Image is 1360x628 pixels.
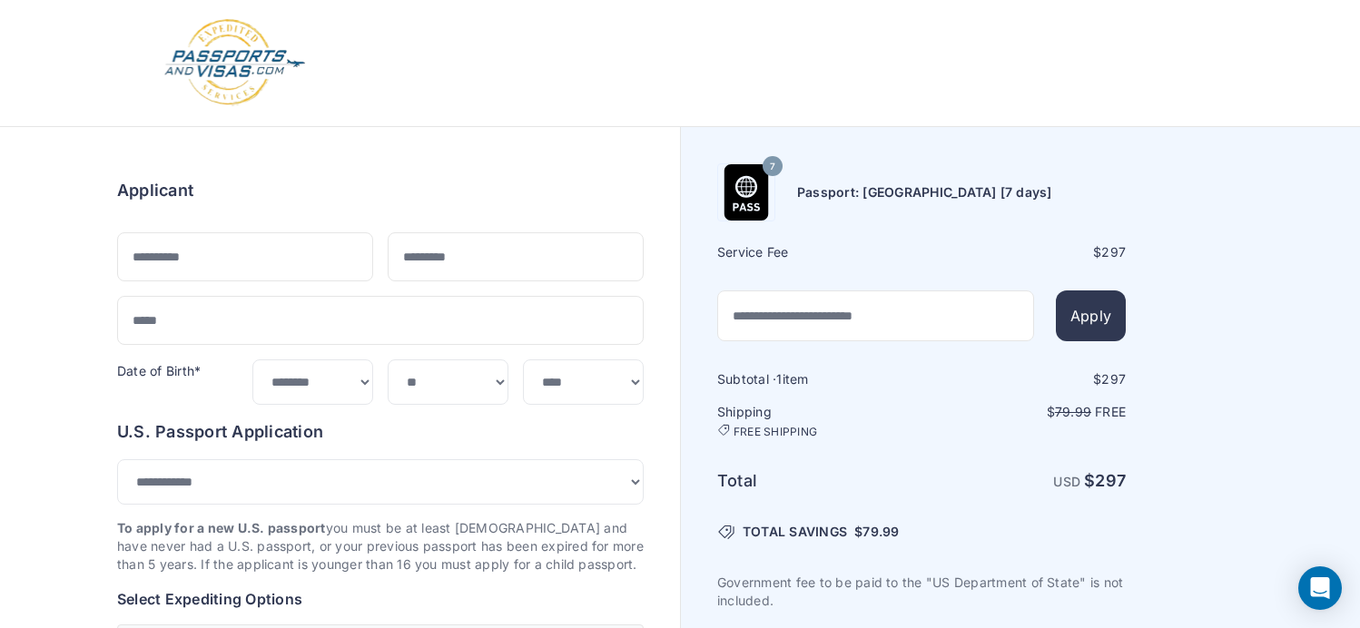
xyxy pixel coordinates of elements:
[117,178,193,203] h6: Applicant
[862,524,899,539] span: 79.99
[718,164,774,221] img: Product Name
[1101,244,1126,260] span: 297
[717,370,920,388] h6: Subtotal · item
[734,425,817,439] span: FREE SHIPPING
[923,403,1126,421] p: $
[854,523,899,541] span: $
[117,419,644,445] h6: U.S. Passport Application
[770,155,775,179] span: 7
[1101,371,1126,387] span: 297
[117,520,326,535] strong: To apply for a new U.S. passport
[797,183,1052,201] h6: Passport: [GEOGRAPHIC_DATA] [7 days]
[1053,474,1080,489] span: USD
[717,403,920,439] h6: Shipping
[717,243,920,261] h6: Service Fee
[923,243,1126,261] div: $
[1084,471,1126,490] strong: $
[776,371,782,387] span: 1
[117,363,201,378] label: Date of Birth*
[117,588,644,610] h6: Select Expediting Options
[1298,566,1342,610] div: Open Intercom Messenger
[717,574,1126,610] p: Government fee to be paid to the "US Department of State" is not included.
[1095,404,1126,419] span: Free
[163,18,307,108] img: Logo
[743,523,847,541] span: TOTAL SAVINGS
[923,370,1126,388] div: $
[1055,404,1091,419] span: 79.99
[717,468,920,494] h6: Total
[117,519,644,574] p: you must be at least [DEMOGRAPHIC_DATA] and have never had a U.S. passport, or your previous pass...
[1095,471,1126,490] span: 297
[1056,290,1126,341] button: Apply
